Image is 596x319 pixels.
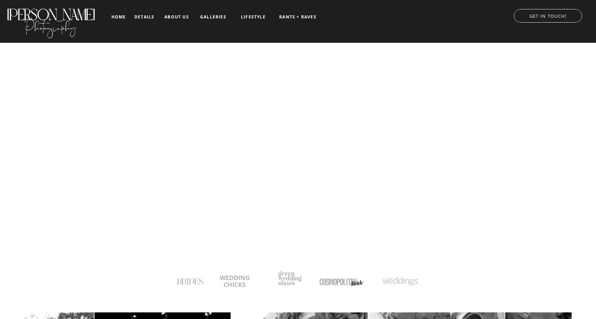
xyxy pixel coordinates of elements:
a: about us [162,15,191,19]
a: [PERSON_NAME] [6,6,95,17]
a: home [110,15,127,19]
a: RANTS + RAVES [279,15,317,19]
h2: TELLING YOUR LOVE STORY [109,168,487,187]
a: details [134,15,154,19]
b: WEDDING CHICKS [220,273,250,289]
a: Photography [6,14,95,37]
a: GET IN TOUCH! [507,11,589,18]
a: LIFESTYLE [236,15,271,19]
a: galleries [199,15,228,19]
h3: DOCUMENTARY-STYLE PHOTOGRAPHY WITH A TOUCH OF EDITORIAL FLAIR [199,189,397,196]
h1: LUXURY WEDDING PHOTOGRAPHER based in [GEOGRAPHIC_DATA] [US_STATE] [164,153,432,193]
